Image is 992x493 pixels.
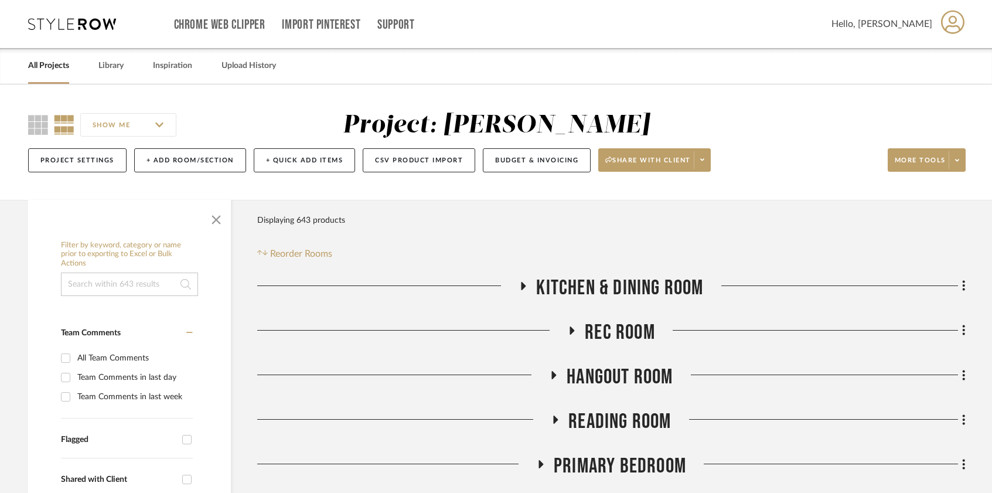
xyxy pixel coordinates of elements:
[77,368,190,387] div: Team Comments in last day
[585,320,655,345] span: Rec Room
[98,58,124,74] a: Library
[61,241,198,268] h6: Filter by keyword, category or name prior to exporting to Excel or Bulk Actions
[270,247,332,261] span: Reorder Rooms
[554,454,686,479] span: Primary Bedroom
[363,148,475,172] button: CSV Product Import
[134,148,246,172] button: + Add Room/Section
[254,148,356,172] button: + Quick Add Items
[77,349,190,368] div: All Team Comments
[257,209,345,232] div: Displaying 643 products
[831,17,932,31] span: Hello, [PERSON_NAME]
[77,387,190,406] div: Team Comments in last week
[221,58,276,74] a: Upload History
[153,58,192,74] a: Inspiration
[61,475,176,485] div: Shared with Client
[282,20,360,30] a: Import Pinterest
[377,20,414,30] a: Support
[174,20,265,30] a: Chrome Web Clipper
[28,58,69,74] a: All Projects
[605,156,691,174] span: Share with client
[567,365,673,390] span: Hangout Room
[204,206,228,229] button: Close
[257,247,333,261] button: Reorder Rooms
[895,156,946,174] span: More tools
[61,435,176,445] div: Flagged
[343,113,650,138] div: Project: [PERSON_NAME]
[598,148,711,172] button: Share with client
[483,148,591,172] button: Budget & Invoicing
[61,329,121,337] span: Team Comments
[61,273,198,296] input: Search within 643 results
[568,409,671,434] span: Reading Room
[536,276,703,301] span: Kitchen & Dining Room
[28,148,127,172] button: Project Settings
[888,148,966,172] button: More tools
